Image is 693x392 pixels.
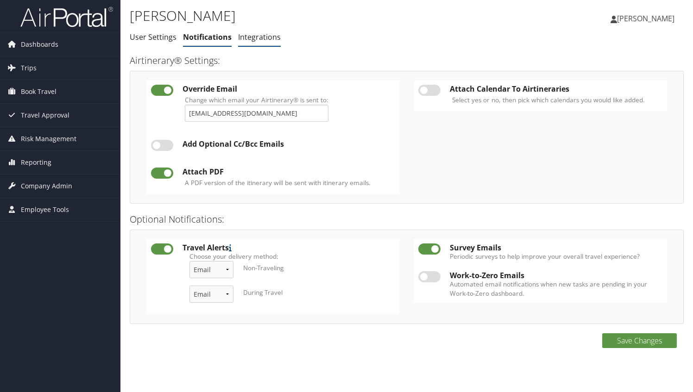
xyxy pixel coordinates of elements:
[450,85,662,93] div: Attach Calendar To Airtineraries
[185,178,371,187] label: A PDF version of the itinerary will be sent with itinerary emails.
[21,33,58,56] span: Dashboards
[130,54,684,67] h3: Airtinerary® Settings:
[130,32,176,42] a: User Settings
[450,243,662,252] div: Survey Emails
[183,32,232,42] a: Notifications
[617,13,674,24] span: [PERSON_NAME]
[185,105,328,122] input: Change which email your Airtinerary® is sent to:
[21,151,51,174] span: Reporting
[450,252,662,261] label: Periodic surveys to help improve your overall travel experience?
[243,263,283,273] label: Non-Traveling
[238,32,281,42] a: Integrations
[21,80,57,103] span: Book Travel
[183,140,395,148] div: Add Optional Cc/Bcc Emails
[21,104,69,127] span: Travel Approval
[21,56,37,80] span: Trips
[130,213,684,226] h3: Optional Notifications:
[20,6,113,28] img: airportal-logo.png
[183,168,395,176] div: Attach PDF
[21,174,72,198] span: Company Admin
[450,271,662,280] div: Work-to-Zero Emails
[450,280,662,299] label: Automated email notifications when new tasks are pending in your Work-to-Zero dashboard.
[183,243,395,252] div: Travel Alerts
[189,252,388,261] label: Choose your delivery method:
[183,85,395,93] div: Override Email
[21,127,76,150] span: Risk Management
[243,288,283,297] label: During Travel
[452,95,645,105] label: Select yes or no, then pick which calendars you would like added.
[185,95,328,129] label: Change which email your Airtinerary® is sent to:
[611,5,684,32] a: [PERSON_NAME]
[21,198,69,221] span: Employee Tools
[602,333,677,348] button: Save Changes
[130,6,499,25] h1: [PERSON_NAME]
